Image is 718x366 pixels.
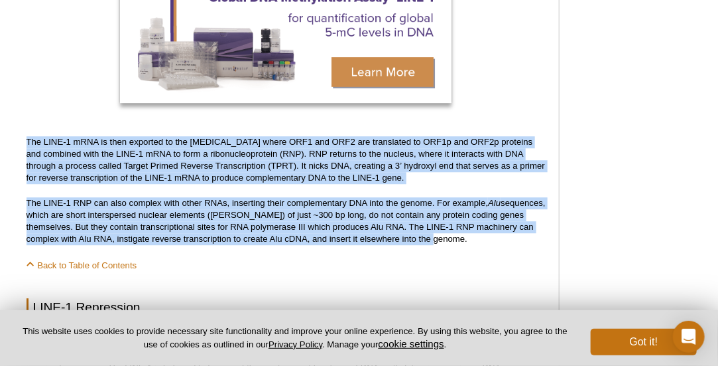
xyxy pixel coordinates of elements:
h2: LINE-1 Repression [27,298,546,316]
a: Back to Table of Contents [27,260,137,270]
em: Alu [488,198,501,208]
p: The LINE-1 RNP can also complex with other RNAs, inserting their complementary DNA into the genom... [27,197,546,245]
button: cookie settings [379,338,444,349]
p: The LINE-1 mRNA is then exported to the [MEDICAL_DATA] where ORF1 and ORF2 are translated to ORF1... [27,136,546,184]
div: Open Intercom Messenger [673,321,705,353]
button: Got it! [591,329,697,355]
a: Privacy Policy [269,339,322,349]
p: This website uses cookies to provide necessary site functionality and improve your online experie... [21,325,569,351]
